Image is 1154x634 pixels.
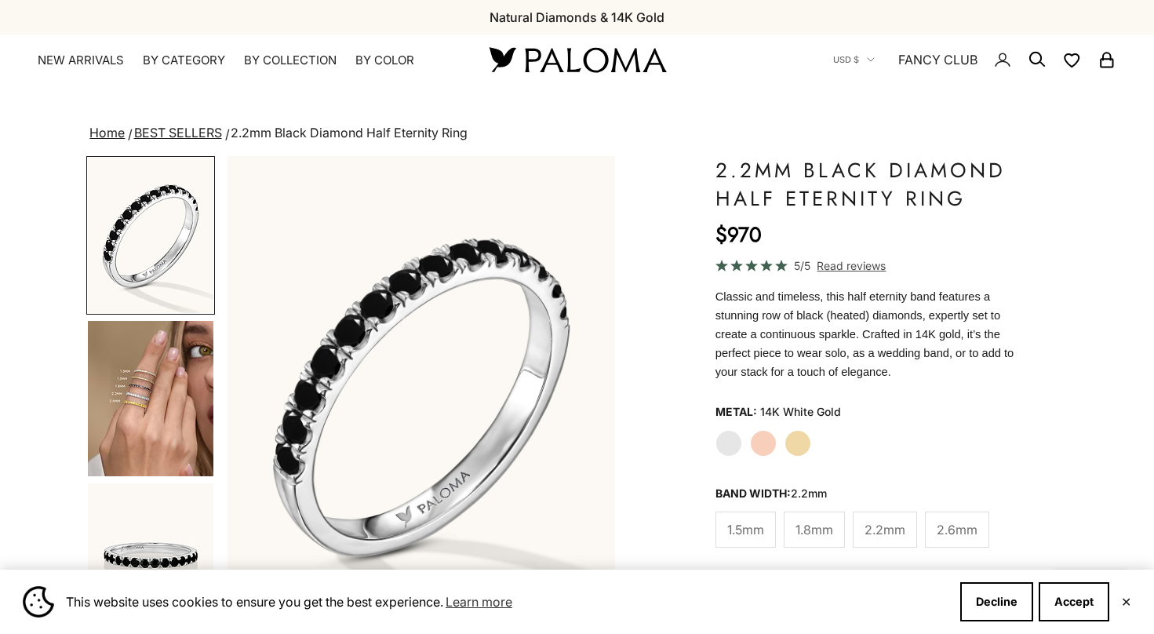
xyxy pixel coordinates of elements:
a: Home [89,125,125,140]
nav: Secondary navigation [833,35,1116,85]
a: FANCY CLUB [898,49,977,70]
summary: By Category [143,53,225,68]
button: Decline [960,582,1033,621]
span: 2.6mm [937,519,977,540]
summary: By Color [355,53,414,68]
a: NEW ARRIVALS [38,53,124,68]
nav: breadcrumbs [86,122,1067,144]
a: 5/5 Read reviews [715,257,1028,275]
variant-option-value: 2.2mm [791,486,827,500]
span: 2.2mm Black Diamond Half Eternity Ring [231,125,468,140]
img: #WhiteGold [88,158,213,313]
img: #YellowGold #WhiteGold #RoseGold [88,321,213,476]
button: Go to item 1 [86,156,215,315]
sale-price: $970 [715,219,762,250]
nav: Primary navigation [38,53,452,68]
span: 1.8mm [795,519,833,540]
span: 5/5 [794,257,810,275]
p: Natural Diamonds & 14K Gold [490,7,664,27]
variant-option-value: 14K White Gold [760,400,841,424]
h1: 2.2mm Black Diamond Half Eternity Ring [715,156,1028,213]
span: USD $ [833,53,859,67]
button: USD $ [833,53,875,67]
legend: Metal: [715,400,757,424]
button: Accept [1039,582,1109,621]
span: 2.2mm [865,519,905,540]
a: Learn more [443,590,515,614]
span: This website uses cookies to ensure you get the best experience. [66,590,948,614]
img: Cookie banner [23,586,54,618]
span: Classic and timeless, this half eternity band features a stunning row of black (heated) diamonds,... [715,290,1014,378]
span: 1.5mm [727,519,764,540]
span: Read reviews [817,257,886,275]
a: BEST SELLERS [134,125,222,140]
summary: By Collection [244,53,337,68]
legend: Band Width: [715,482,827,505]
button: Close [1121,597,1131,607]
button: Go to item 4 [86,319,215,478]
